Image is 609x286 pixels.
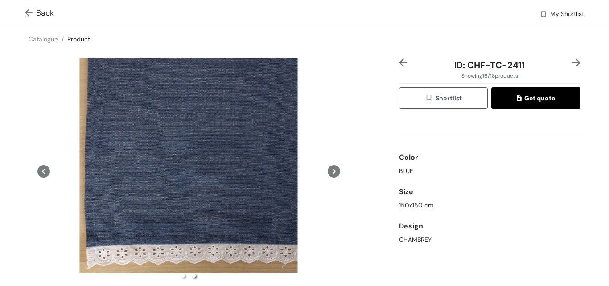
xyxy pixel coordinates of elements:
img: quote [517,95,524,103]
span: Back [25,7,54,19]
span: Get quote [517,93,555,103]
img: Go back [25,9,36,18]
a: Product [67,35,90,43]
li: slide item 2 [192,274,196,278]
div: Color [399,149,580,166]
div: 150x150 cm [399,201,580,210]
li: slide item 1 [181,274,185,278]
span: Shortlist [425,93,462,104]
span: / [62,35,64,43]
div: Size [399,183,580,201]
img: left [399,58,407,67]
div: CHAMBREY [399,235,580,245]
div: BLUE [399,166,580,176]
button: quoteGet quote [491,87,580,109]
div: Design [399,217,580,235]
img: wishlist [539,10,547,20]
img: wishlist [425,94,436,104]
button: wishlistShortlist [399,87,488,109]
img: right [572,58,580,67]
span: Showing 16 / 18 products [461,72,518,80]
span: My Shortlist [550,9,584,20]
a: Catalogue [29,35,58,43]
span: ID: CHF-TC-2411 [454,59,525,71]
